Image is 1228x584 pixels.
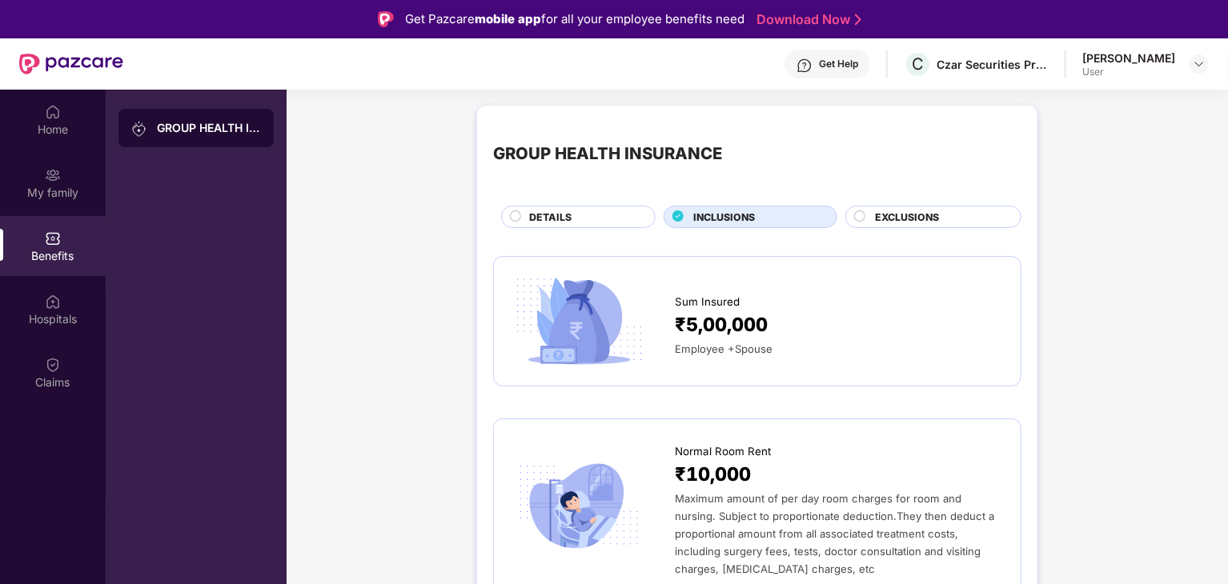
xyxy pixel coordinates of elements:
[45,357,61,373] img: svg+xml;base64,PHN2ZyBpZD0iQ2xhaW0iIHhtbG5zPSJodHRwOi8vd3d3LnczLm9yZy8yMDAwL3N2ZyIgd2lkdGg9IjIwIi...
[675,460,751,490] span: ₹10,000
[510,273,648,369] img: icon
[378,11,394,27] img: Logo
[675,342,773,355] span: Employee +Spouse
[937,57,1049,72] div: Czar Securities Private Limited
[675,492,994,575] span: Maximum amount of per day room charges for room and nursing. Subject to proportionate deduction.T...
[45,104,61,120] img: svg+xml;base64,PHN2ZyBpZD0iSG9tZSIgeG1sbnM9Imh0dHA6Ly93d3cudzMub3JnLzIwMDAvc3ZnIiB3aWR0aD0iMjAiIG...
[45,294,61,310] img: svg+xml;base64,PHN2ZyBpZD0iSG9zcGl0YWxzIiB4bWxucz0iaHR0cDovL3d3dy53My5vcmcvMjAwMC9zdmciIHdpZHRoPS...
[45,230,61,246] img: svg+xml;base64,PHN2ZyBpZD0iQmVuZWZpdHMiIHhtbG5zPSJodHRwOi8vd3d3LnczLm9yZy8yMDAwL3N2ZyIgd2lkdGg9Ij...
[510,458,648,554] img: icon
[675,443,771,460] span: Normal Room Rent
[45,167,61,183] img: svg+xml;base64,PHN2ZyB3aWR0aD0iMjAiIGhlaWdodD0iMjAiIHZpZXdCb3g9IjAgMCAyMCAyMCIgZmlsbD0ibm9uZSIgeG...
[131,121,147,137] img: svg+xml;base64,PHN2ZyB3aWR0aD0iMjAiIGhlaWdodD0iMjAiIHZpZXdCb3g9IjAgMCAyMCAyMCIgZmlsbD0ibm9uZSIgeG...
[819,58,858,70] div: Get Help
[1082,66,1175,78] div: User
[912,54,924,74] span: C
[405,10,744,29] div: Get Pazcare for all your employee benefits need
[756,11,857,28] a: Download Now
[797,58,813,74] img: svg+xml;base64,PHN2ZyBpZD0iSGVscC0zMngzMiIgeG1sbnM9Imh0dHA6Ly93d3cudzMub3JnLzIwMDAvc3ZnIiB3aWR0aD...
[19,54,123,74] img: New Pazcare Logo
[675,310,768,340] span: ₹5,00,000
[875,210,939,225] span: EXCLUSIONS
[1082,50,1175,66] div: [PERSON_NAME]
[529,210,572,225] span: DETAILS
[855,11,861,28] img: Stroke
[157,120,261,136] div: GROUP HEALTH INSURANCE
[1193,58,1206,70] img: svg+xml;base64,PHN2ZyBpZD0iRHJvcGRvd24tMzJ4MzIiIHhtbG5zPSJodHRwOi8vd3d3LnczLm9yZy8yMDAwL3N2ZyIgd2...
[693,210,755,225] span: INCLUSIONS
[675,294,740,310] span: Sum Insured
[493,141,722,166] div: GROUP HEALTH INSURANCE
[475,11,541,26] strong: mobile app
